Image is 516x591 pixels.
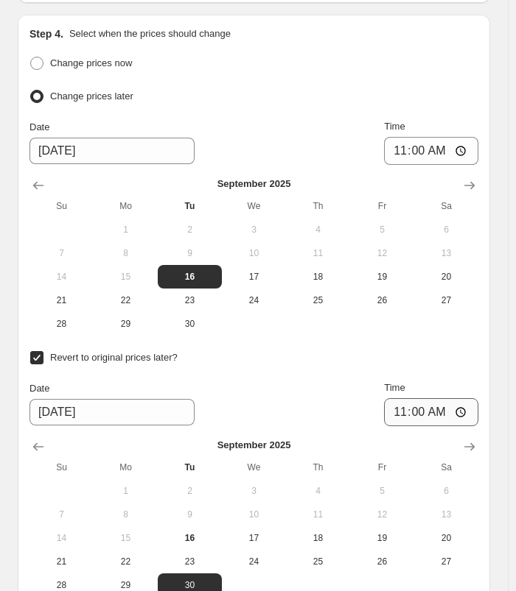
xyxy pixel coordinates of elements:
span: 25 [292,294,344,306]
th: Saturday [414,194,478,218]
span: Sa [420,461,473,473]
button: Show previous month, August 2025 [27,174,50,197]
span: 12 [356,247,408,259]
span: 28 [35,318,88,330]
th: Friday [350,194,414,218]
button: Friday September 26 2025 [350,289,414,312]
span: Tu [164,200,216,212]
button: Monday September 22 2025 [94,289,158,312]
span: 11 [292,509,344,520]
span: 7 [35,247,88,259]
button: Sunday September 28 2025 [29,312,94,336]
th: Saturday [414,456,478,479]
th: Sunday [29,456,94,479]
button: Tuesday September 9 2025 [158,503,222,526]
span: Time [384,121,405,132]
th: Monday [94,194,158,218]
button: Saturday September 27 2025 [414,550,478,573]
button: Monday September 8 2025 [94,241,158,265]
span: 5 [356,485,408,497]
span: 10 [228,247,280,259]
button: Friday September 12 2025 [350,503,414,526]
span: 9 [164,509,216,520]
span: Change prices later [50,91,133,102]
button: Tuesday September 2 2025 [158,479,222,503]
span: 4 [292,224,344,236]
button: Show next month, October 2025 [458,435,481,459]
span: 3 [228,485,280,497]
th: Monday [94,456,158,479]
button: Monday September 15 2025 [94,526,158,550]
span: 27 [420,556,473,567]
span: 1 [100,485,152,497]
button: Sunday September 14 2025 [29,526,94,550]
button: Friday September 12 2025 [350,241,414,265]
button: Friday September 19 2025 [350,526,414,550]
button: Saturday September 20 2025 [414,526,478,550]
th: Friday [350,456,414,479]
h2: Step 4. [29,26,63,41]
span: 23 [164,294,216,306]
span: Fr [356,461,408,473]
span: 3 [228,224,280,236]
button: Today Tuesday September 16 2025 [158,526,222,550]
span: 16 [164,532,216,544]
span: 28 [35,579,88,591]
button: Sunday September 21 2025 [29,289,94,312]
button: Saturday September 13 2025 [414,503,478,526]
th: Wednesday [222,456,286,479]
input: 9/16/2025 [29,399,195,425]
span: 18 [292,271,344,283]
button: Monday September 1 2025 [94,218,158,241]
span: Revert to original prices later? [50,352,178,363]
span: 24 [228,294,280,306]
button: Wednesday September 17 2025 [222,526,286,550]
span: 10 [228,509,280,520]
span: 24 [228,556,280,567]
span: Mo [100,200,152,212]
button: Tuesday September 23 2025 [158,289,222,312]
button: Tuesday September 23 2025 [158,550,222,573]
span: 5 [356,224,408,236]
span: 13 [420,509,473,520]
th: Thursday [286,456,350,479]
button: Friday September 5 2025 [350,218,414,241]
button: Thursday September 18 2025 [286,265,350,289]
span: 29 [100,318,152,330]
button: Friday September 5 2025 [350,479,414,503]
span: Mo [100,461,152,473]
th: Tuesday [158,194,222,218]
button: Thursday September 4 2025 [286,479,350,503]
button: Saturday September 27 2025 [414,289,478,312]
span: 9 [164,247,216,259]
button: Monday September 29 2025 [94,312,158,336]
span: Th [292,200,344,212]
span: Date [29,121,49,132]
th: Tuesday [158,456,222,479]
span: 30 [164,318,216,330]
span: 14 [35,271,88,283]
span: Su [35,461,88,473]
button: Saturday September 6 2025 [414,479,478,503]
span: 29 [100,579,152,591]
span: 12 [356,509,408,520]
button: Wednesday September 3 2025 [222,218,286,241]
span: 14 [35,532,88,544]
span: Su [35,200,88,212]
button: Wednesday September 10 2025 [222,503,286,526]
span: 17 [228,532,280,544]
button: Sunday September 7 2025 [29,241,94,265]
button: Wednesday September 3 2025 [222,479,286,503]
th: Thursday [286,194,350,218]
th: Wednesday [222,194,286,218]
span: 25 [292,556,344,567]
button: Friday September 26 2025 [350,550,414,573]
button: Thursday September 11 2025 [286,503,350,526]
button: Wednesday September 10 2025 [222,241,286,265]
button: Sunday September 21 2025 [29,550,94,573]
button: Monday September 1 2025 [94,479,158,503]
span: Change prices now [50,57,132,68]
span: 23 [164,556,216,567]
button: Show next month, October 2025 [458,174,481,197]
span: 20 [420,532,473,544]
